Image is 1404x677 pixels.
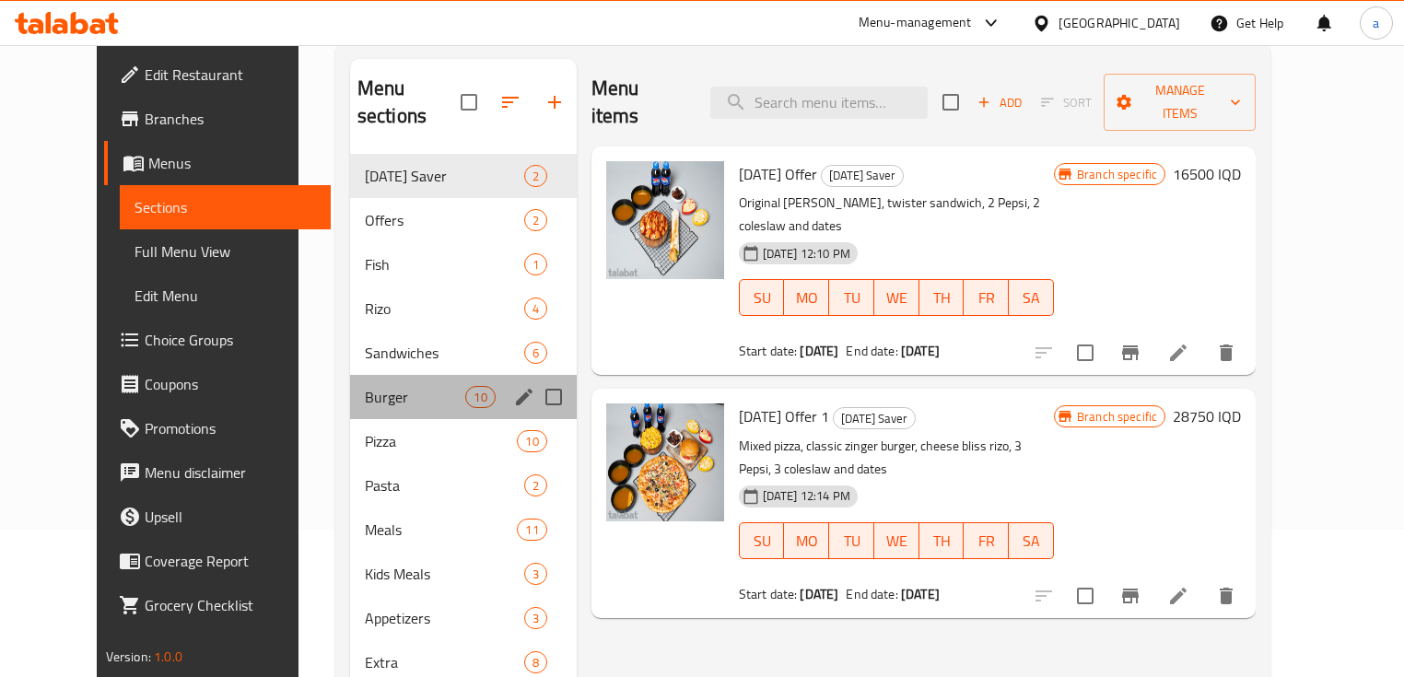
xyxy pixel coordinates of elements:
span: Select all sections [450,83,488,122]
span: SU [747,528,778,554]
div: items [524,651,547,673]
p: Mixed pizza, classic zinger burger, cheese bliss rizo, 3 Pepsi, 3 coleslaw and dates [739,435,1054,481]
span: Sort sections [488,80,532,124]
span: MO [791,528,822,554]
span: 1.0.0 [154,645,182,669]
div: Fish [365,253,524,275]
h6: 28750 IQD [1173,403,1241,429]
span: TU [837,285,867,311]
span: Pizza [365,430,518,452]
span: Branch specific [1070,408,1164,426]
div: Burger10edit [350,375,577,419]
div: Ramadan Saver [821,165,904,187]
span: Pasta [365,474,524,496]
img: Ramadan Offer [606,161,724,279]
div: items [524,165,547,187]
span: Kids Meals [365,563,524,585]
button: TH [919,522,965,559]
div: items [465,386,495,408]
button: FR [964,522,1009,559]
span: Select to update [1066,577,1105,615]
span: 8 [525,654,546,671]
a: Sections [120,185,332,229]
div: [GEOGRAPHIC_DATA] [1059,13,1180,33]
span: Appetizers [365,607,524,629]
span: FR [971,528,1001,554]
span: Select section [931,83,970,122]
button: SU [739,279,785,316]
button: WE [874,522,919,559]
span: Full Menu View [135,240,317,263]
img: Ramadan Offer 1 [606,403,724,521]
span: TU [837,528,867,554]
span: [DATE] Saver [822,165,903,186]
span: Offers [365,209,524,231]
span: End date: [846,339,897,363]
a: Grocery Checklist [104,583,332,627]
span: Choice Groups [145,329,317,351]
div: Rizo4 [350,286,577,331]
div: Pasta2 [350,463,577,508]
span: WE [882,285,912,311]
button: SU [739,522,785,559]
div: Sandwiches6 [350,331,577,375]
span: Edit Restaurant [145,64,317,86]
h2: Menu items [591,75,688,130]
span: Add item [970,88,1029,117]
b: [DATE] [901,339,940,363]
span: [DATE] 12:10 PM [755,245,858,263]
button: TU [829,279,874,316]
input: search [710,87,928,119]
div: items [524,342,547,364]
div: Ramadan Saver [365,165,524,187]
span: SU [747,285,778,311]
div: items [524,298,547,320]
a: Coupons [104,362,332,406]
div: Appetizers3 [350,596,577,640]
div: Fish1 [350,242,577,286]
span: Menu disclaimer [145,461,317,484]
span: 3 [525,566,546,583]
div: Ramadan Saver [833,407,916,429]
div: Pizza10 [350,419,577,463]
span: 3 [525,610,546,627]
span: FR [971,285,1001,311]
div: items [524,563,547,585]
button: edit [510,383,538,411]
span: [DATE] Offer 1 [739,403,829,430]
div: items [517,430,546,452]
a: Menu disclaimer [104,450,332,495]
span: Branch specific [1070,166,1164,183]
span: Coverage Report [145,550,317,572]
span: Add [975,92,1024,113]
span: 11 [518,521,545,539]
button: delete [1204,574,1248,618]
span: Upsell [145,506,317,528]
button: SA [1009,522,1054,559]
span: 10 [518,433,545,450]
span: Menus [148,152,317,174]
button: WE [874,279,919,316]
a: Edit Restaurant [104,53,332,97]
span: 2 [525,168,546,185]
a: Full Menu View [120,229,332,274]
span: TH [927,285,957,311]
div: [DATE] Saver2 [350,154,577,198]
span: Branches [145,108,317,130]
h6: 16500 IQD [1173,161,1241,187]
span: [DATE] Saver [365,165,524,187]
span: Burger [365,386,466,408]
span: Manage items [1118,79,1241,125]
span: 6 [525,344,546,362]
span: Sandwiches [365,342,524,364]
a: Upsell [104,495,332,539]
b: [DATE] [901,582,940,606]
a: Branches [104,97,332,141]
button: MO [784,279,829,316]
span: Coupons [145,373,317,395]
span: Rizo [365,298,524,320]
button: MO [784,522,829,559]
